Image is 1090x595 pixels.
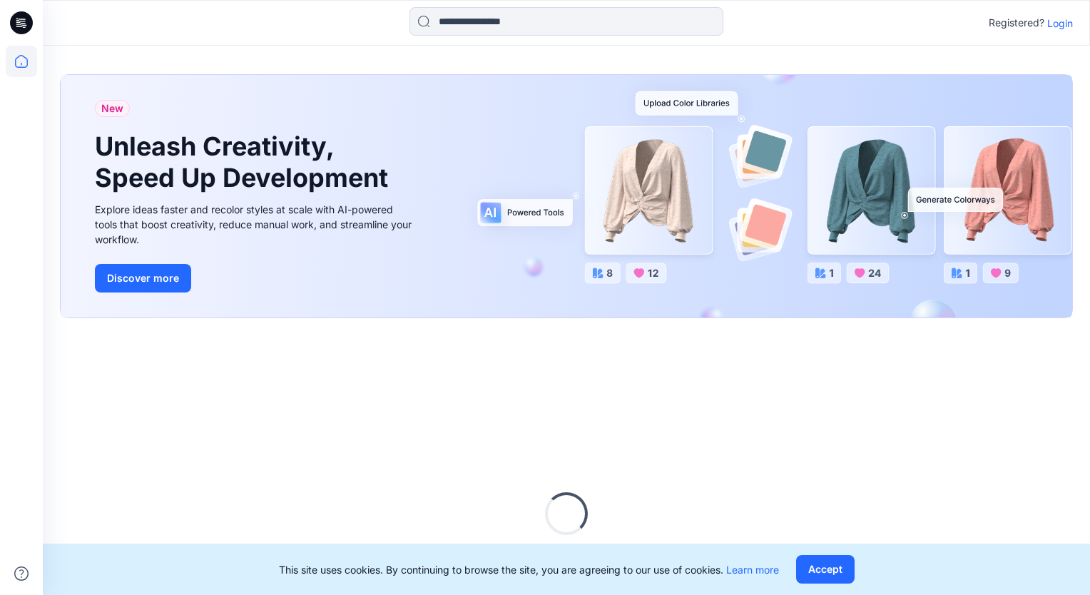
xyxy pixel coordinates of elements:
[279,562,779,577] p: This site uses cookies. By continuing to browse the site, you are agreeing to our use of cookies.
[726,564,779,576] a: Learn more
[95,264,416,293] a: Discover more
[989,14,1044,31] p: Registered?
[95,131,394,193] h1: Unleash Creativity, Speed Up Development
[1047,16,1073,31] p: Login
[101,100,123,117] span: New
[796,555,855,584] button: Accept
[95,264,191,293] button: Discover more
[95,202,416,247] div: Explore ideas faster and recolor styles at scale with AI-powered tools that boost creativity, red...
